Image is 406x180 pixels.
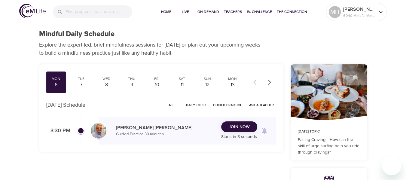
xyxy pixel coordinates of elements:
[39,30,114,38] h1: Mindful Daily Schedule
[213,102,242,108] span: Guided Practice
[19,4,46,18] img: logo
[99,76,114,81] div: Wed
[221,134,257,140] p: Starts in 8 seconds
[247,100,276,110] button: Ask a Teacher
[224,9,242,15] span: Teachers
[247,9,272,15] span: 1% Challenge
[74,81,89,88] div: 7
[184,100,208,110] button: Daily Topic
[124,76,139,81] div: Thu
[46,127,70,135] p: 3:30 PM
[116,124,216,131] p: [PERSON_NAME] [PERSON_NAME]
[162,100,181,110] button: All
[277,9,307,15] span: The Connection
[343,13,375,18] p: 6040 Mindful Minutes
[49,76,64,81] div: Mon
[124,81,139,88] div: 9
[99,81,114,88] div: 8
[149,81,164,88] div: 10
[175,81,190,88] div: 11
[116,131,216,137] p: Guided Practice · 30 minutes
[211,100,244,110] button: Guided Practice
[159,9,173,15] span: Home
[164,102,179,108] span: All
[186,102,206,108] span: Daily Topic
[74,76,89,81] div: Tue
[39,41,264,57] p: Explore the expert-led, brief mindfulness sessions for [DATE] or plan out your upcoming weeks to ...
[343,6,375,13] p: [PERSON_NAME] back East
[298,129,360,134] p: [DATE] Topic
[329,6,341,18] div: MH
[46,101,85,109] p: [DATE] Schedule
[249,102,274,108] span: Ask a Teacher
[257,124,272,138] span: Remind me when a class goes live every Monday at 3:30 PM
[149,76,164,81] div: Fri
[200,81,215,88] div: 12
[200,76,215,81] div: Sun
[382,156,401,175] iframe: Button to launch messaging window
[298,137,360,156] p: Facing Cravings: How can the skill of urge-surfing help you ride through cravings?
[221,121,257,133] button: Join Now
[91,123,106,139] img: Roger%20Nolan%20Headshot.jpg
[66,5,132,18] input: Find programs, teachers, etc...
[175,76,190,81] div: Sat
[197,9,219,15] span: On-Demand
[225,81,240,88] div: 13
[49,81,64,88] div: 6
[178,9,193,15] span: Live
[225,76,240,81] div: Mon
[229,123,250,131] span: Join Now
